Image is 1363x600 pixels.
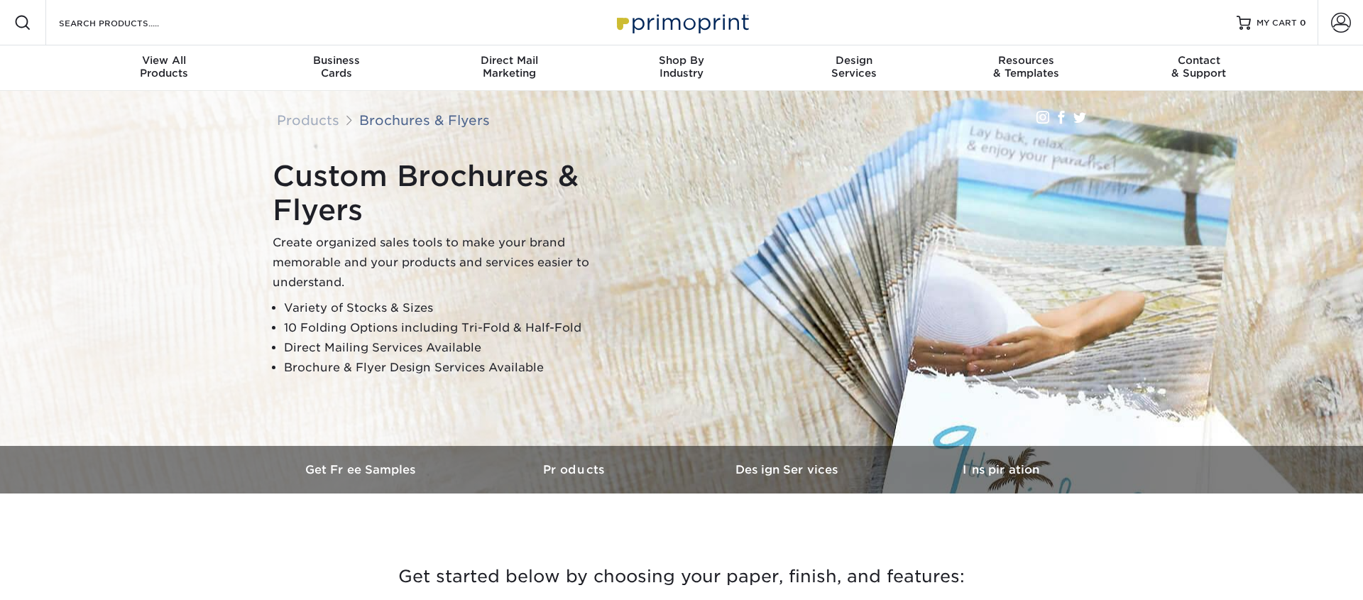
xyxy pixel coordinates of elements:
li: 10 Folding Options including Tri-Fold & Half-Fold [284,318,628,338]
span: Business [251,54,423,67]
a: View AllProducts [78,45,251,91]
div: & Support [1112,54,1285,80]
a: Products [277,112,339,128]
a: Direct MailMarketing [423,45,596,91]
li: Direct Mailing Services Available [284,338,628,358]
div: Services [767,54,940,80]
span: Design [767,54,940,67]
div: Marketing [423,54,596,80]
h1: Custom Brochures & Flyers [273,159,628,227]
span: Direct Mail [423,54,596,67]
div: Industry [596,54,768,80]
h3: Get Free Samples [256,463,469,476]
div: & Templates [940,54,1112,80]
a: Get Free Samples [256,446,469,493]
img: Primoprint [611,7,752,38]
h3: Products [469,463,681,476]
span: 0 [1300,18,1306,28]
a: Products [469,446,681,493]
div: Products [78,54,251,80]
h3: Design Services [681,463,894,476]
h3: Inspiration [894,463,1107,476]
li: Variety of Stocks & Sizes [284,298,628,318]
a: DesignServices [767,45,940,91]
a: BusinessCards [251,45,423,91]
span: View All [78,54,251,67]
input: SEARCH PRODUCTS..... [58,14,196,31]
a: Brochures & Flyers [359,112,490,128]
span: Contact [1112,54,1285,67]
p: Create organized sales tools to make your brand memorable and your products and services easier t... [273,233,628,293]
div: Cards [251,54,423,80]
a: Design Services [681,446,894,493]
span: Resources [940,54,1112,67]
a: Resources& Templates [940,45,1112,91]
span: Shop By [596,54,768,67]
span: MY CART [1257,17,1297,29]
li: Brochure & Flyer Design Services Available [284,358,628,378]
a: Inspiration [894,446,1107,493]
a: Contact& Support [1112,45,1285,91]
a: Shop ByIndustry [596,45,768,91]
